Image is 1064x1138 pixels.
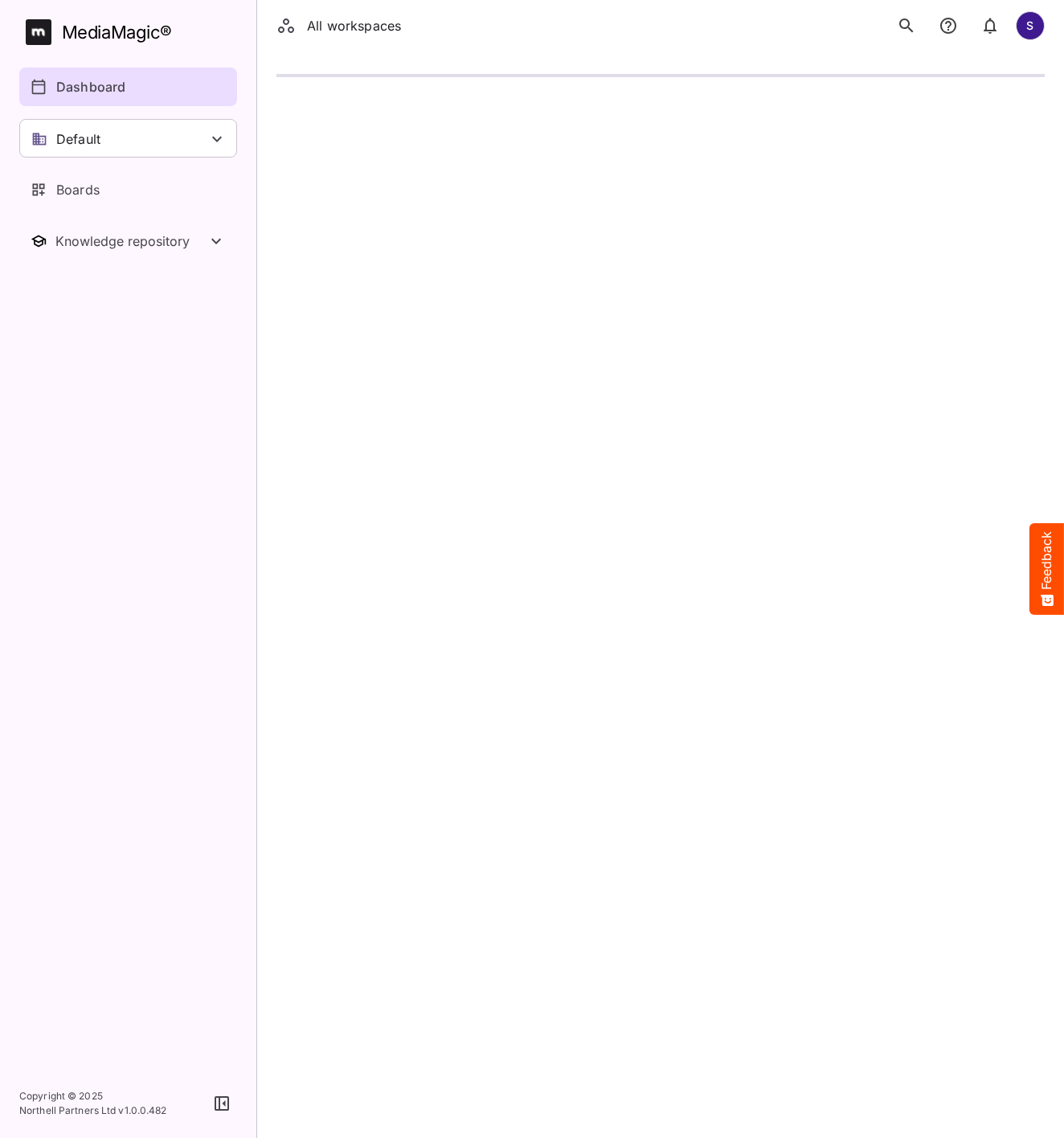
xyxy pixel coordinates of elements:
div: S [1016,11,1045,40]
p: Northell Partners Ltd v 1.0.0.482 [19,1103,167,1118]
p: Default [56,129,100,149]
p: Copyright © 2025 [19,1089,167,1103]
button: Feedback [1029,523,1064,615]
nav: Knowledge repository [19,222,237,260]
p: Boards [56,180,100,199]
p: Dashboard [56,77,125,96]
div: Knowledge repository [55,233,207,249]
button: search [890,10,923,42]
button: notifications [974,10,1006,42]
a: Dashboard [19,68,237,106]
a: Boards [19,170,237,209]
div: MediaMagic ® [62,19,172,46]
a: MediaMagic® [26,19,237,45]
button: notifications [932,10,964,42]
button: Toggle Knowledge repository [19,222,237,260]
